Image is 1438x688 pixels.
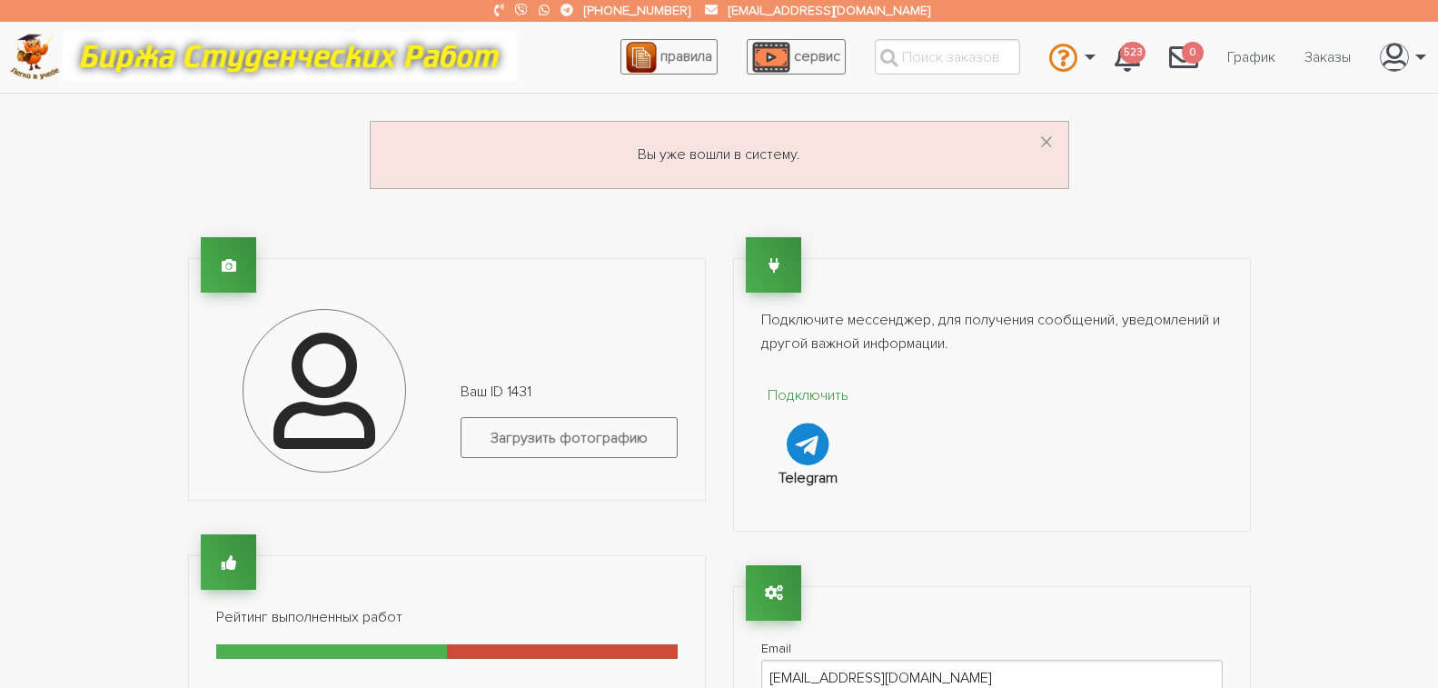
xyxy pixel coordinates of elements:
[1155,33,1213,82] a: 0
[447,381,691,473] div: Ваш ID 1431
[1039,125,1054,161] span: ×
[1100,33,1155,82] a: 523
[779,469,838,487] strong: Telegram
[794,47,840,65] span: сервис
[729,3,930,18] a: [EMAIL_ADDRESS][DOMAIN_NAME]
[761,384,857,465] a: Подключить
[761,637,1223,660] label: Email
[752,42,790,73] img: play_icon-49f7f135c9dc9a03216cfdbccbe1e3994649169d890fb554cedf0eac35a01ba8.png
[461,417,678,458] label: Загрузить фотографию
[392,144,1046,167] p: Вы уже вошли в систему.
[1213,40,1290,75] a: График
[1182,42,1204,65] span: 0
[63,32,517,82] img: motto-12e01f5a76059d5f6a28199ef077b1f78e012cfde436ab5cf1d4517935686d32.gif
[660,47,712,65] span: правила
[620,39,718,75] a: правила
[1039,129,1054,158] button: Dismiss alert
[761,309,1223,355] p: Подключите мессенджер, для получения сообщений, уведомлений и другой важной информации.
[761,384,857,408] p: Подключить
[875,39,1020,75] input: Поиск заказов
[1290,40,1365,75] a: Заказы
[626,42,657,73] img: agreement_icon-feca34a61ba7f3d1581b08bc946b2ec1ccb426f67415f344566775c155b7f62c.png
[747,39,846,75] a: сервис
[584,3,690,18] a: [PHONE_NUMBER]
[10,34,60,80] img: logo-c4363faeb99b52c628a42810ed6dfb4293a56d4e4775eb116515dfe7f33672af.png
[216,606,678,630] p: Рейтинг выполненных работ
[1120,42,1145,65] span: 523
